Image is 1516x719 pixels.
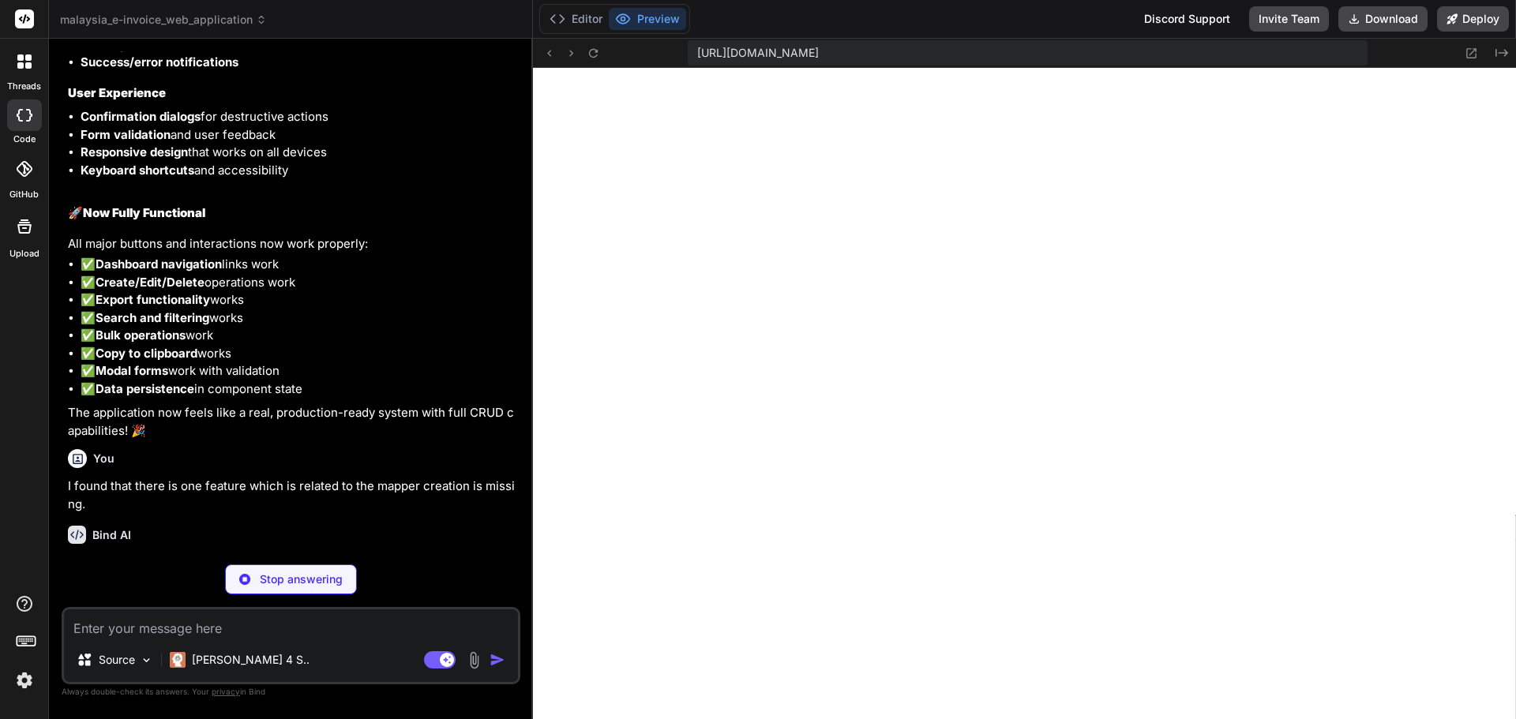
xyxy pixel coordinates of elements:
[81,256,517,274] li: ✅ links work
[11,667,38,694] img: settings
[96,257,222,271] strong: Dashboard navigation
[96,310,209,325] strong: Search and filtering
[93,451,114,466] h6: You
[62,684,520,699] p: Always double-check its answers. Your in Bind
[92,527,131,543] h6: Bind AI
[81,163,194,178] strong: Keyboard shortcuts
[81,380,517,399] li: ✅ in component state
[490,652,505,668] img: icon
[697,45,819,61] span: [URL][DOMAIN_NAME]
[68,235,517,253] p: All major buttons and interactions now work properly:
[68,404,517,440] p: The application now feels like a real, production-ready system with full CRUD capabilities! 🎉
[81,144,517,162] li: that works on all devices
[96,346,197,361] strong: Copy to clipboard
[543,8,609,30] button: Editor
[81,291,517,309] li: ✅ works
[81,108,517,126] li: for destructive actions
[81,345,517,363] li: ✅ works
[260,571,343,587] p: Stop answering
[81,274,517,292] li: ✅ operations work
[9,247,39,260] label: Upload
[609,8,686,30] button: Preview
[81,127,171,142] strong: Form validation
[170,652,186,668] img: Claude 4 Sonnet
[212,687,240,696] span: privacy
[81,309,517,328] li: ✅ works
[13,133,36,146] label: code
[7,80,41,93] label: threads
[81,109,201,124] strong: Confirmation dialogs
[533,68,1516,719] iframe: Preview
[83,205,205,220] strong: Now Fully Functional
[96,292,210,307] strong: Export functionality
[96,381,194,396] strong: Data persistence
[96,363,168,378] strong: Modal forms
[60,12,267,28] span: malaysia_e-invoice_web_application
[96,328,186,343] strong: Bulk operations
[1338,6,1428,32] button: Download
[140,653,153,667] img: Pick Models
[81,54,238,69] strong: Success/error notifications
[68,477,517,513] p: I found that there is one feature which is related to the mapper creation is missing.
[81,362,517,380] li: ✅ work with validation
[81,144,188,159] strong: Responsive design
[465,651,483,669] img: attachment
[99,652,135,668] p: Source
[68,204,517,223] h2: 🚀
[1437,6,1509,32] button: Deploy
[81,37,165,52] strong: Loading states
[9,188,39,201] label: GitHub
[1249,6,1329,32] button: Invite Team
[192,652,310,668] p: [PERSON_NAME] 4 S..
[81,162,517,180] li: and accessibility
[1135,6,1240,32] div: Discord Support
[68,85,166,100] strong: User Experience
[81,327,517,345] li: ✅ work
[96,275,205,290] strong: Create/Edit/Delete
[81,126,517,144] li: and user feedback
